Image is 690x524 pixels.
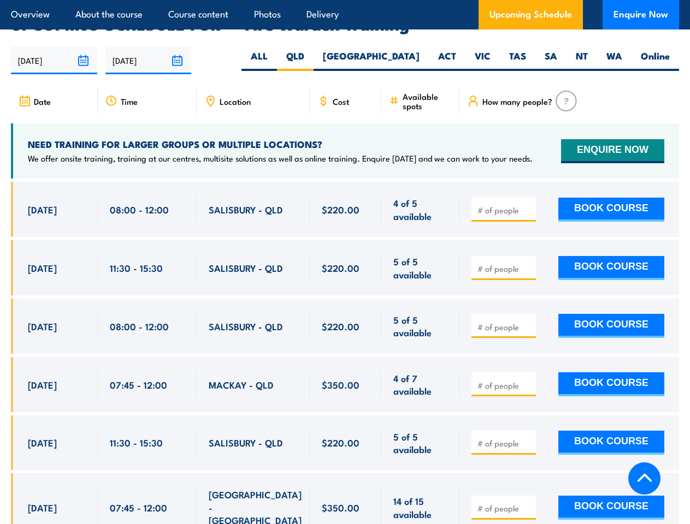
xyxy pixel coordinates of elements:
input: # of people [477,205,532,216]
span: Available spots [403,92,452,110]
input: # of people [477,321,532,332]
input: # of people [477,380,532,391]
span: [DATE] [28,378,57,391]
h2: UPCOMING SCHEDULE FOR - "Fire Warden Training" [11,16,679,31]
span: [DATE] [28,203,57,216]
span: 07:45 - 12:00 [110,501,167,514]
span: SALISBURY - QLD [209,436,283,449]
label: WA [597,50,632,71]
span: SALISBURY - QLD [209,203,283,216]
span: [DATE] [28,436,57,449]
span: 5 of 5 available [393,313,447,339]
button: ENQUIRE NOW [561,139,664,163]
span: 08:00 - 12:00 [110,203,169,216]
span: 11:30 - 15:30 [110,261,163,274]
button: BOOK COURSE [558,496,664,520]
input: From date [11,46,97,74]
span: Time [121,97,138,106]
label: NT [567,50,597,71]
label: VIC [465,50,500,71]
span: [DATE] [28,501,57,514]
span: 4 of 7 available [393,372,447,397]
span: $220.00 [322,436,359,449]
span: $220.00 [322,320,359,332]
label: [GEOGRAPHIC_DATA] [314,50,429,71]
span: How many people? [482,97,552,106]
span: SALISBURY - QLD [209,261,283,274]
span: Date [34,97,51,106]
span: 11:30 - 15:30 [110,436,163,449]
span: 07:45 - 12:00 [110,378,167,391]
p: We offer onsite training, training at our centres, multisite solutions as well as online training... [28,153,533,164]
span: SALISBURY - QLD [209,320,283,332]
input: # of people [477,263,532,274]
span: 14 of 15 available [393,495,447,520]
span: [DATE] [28,320,57,332]
button: BOOK COURSE [558,198,664,222]
span: 5 of 5 available [393,430,447,456]
label: Online [632,50,679,71]
h4: NEED TRAINING FOR LARGER GROUPS OR MULTIPLE LOCATIONS? [28,138,533,150]
span: 4 of 5 available [393,196,447,222]
span: Cost [333,97,349,106]
button: BOOK COURSE [558,372,664,396]
label: SA [535,50,567,71]
span: MACKAY - QLD [209,378,274,391]
label: ALL [241,50,277,71]
span: $220.00 [322,203,359,216]
span: [DATE] [28,261,57,274]
span: Location [220,97,251,106]
span: 5 of 5 available [393,255,447,281]
input: To date [105,46,192,74]
input: # of people [477,503,532,514]
button: BOOK COURSE [558,256,664,280]
span: $350.00 [322,378,359,391]
button: BOOK COURSE [558,314,664,338]
span: 08:00 - 12:00 [110,320,169,332]
span: $350.00 [322,501,359,514]
button: BOOK COURSE [558,431,664,455]
span: $220.00 [322,261,359,274]
label: TAS [500,50,535,71]
label: ACT [429,50,465,71]
input: # of people [477,438,532,449]
label: QLD [277,50,314,71]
